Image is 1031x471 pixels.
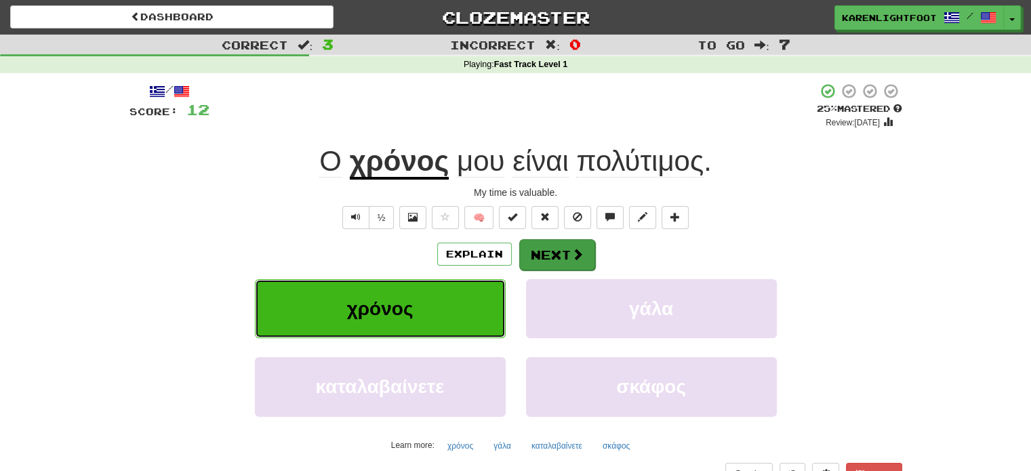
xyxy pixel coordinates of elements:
[255,357,506,416] button: καταλαβαίνετε
[129,106,178,117] span: Score:
[316,376,445,397] span: καταλαβαίνετε
[440,436,481,456] button: χρόνος
[576,145,704,178] span: πολύτιμος
[298,39,312,51] span: :
[526,357,777,416] button: σκάφος
[319,145,342,178] span: Ο
[595,436,637,456] button: σκάφος
[391,441,434,450] small: Learn more:
[629,298,673,319] span: γάλα
[437,243,512,266] button: Explain
[779,36,790,52] span: 7
[524,436,590,456] button: καταλαβαίνετε
[486,436,519,456] button: γάλα
[347,298,413,319] span: χρόνος
[967,11,973,20] span: /
[449,145,712,178] span: .
[519,239,595,270] button: Next
[754,39,769,51] span: :
[662,206,689,229] button: Add to collection (alt+a)
[817,103,902,115] div: Mastered
[629,206,656,229] button: Edit sentence (alt+d)
[399,206,426,229] button: Show image (alt+x)
[10,5,333,28] a: Dashboard
[340,206,395,229] div: Text-to-speech controls
[432,206,459,229] button: Favorite sentence (alt+f)
[817,103,837,114] span: 25 %
[531,206,559,229] button: Reset to 0% Mastered (alt+r)
[698,38,745,52] span: To go
[545,39,560,51] span: :
[129,186,902,199] div: My time is valuable.
[464,206,493,229] button: 🧠
[526,279,777,338] button: γάλα
[842,12,937,24] span: KarenLightfoot
[186,101,209,118] span: 12
[512,145,569,178] span: είναι
[129,83,209,100] div: /
[322,36,333,52] span: 3
[457,145,505,178] span: μου
[494,60,568,69] strong: Fast Track Level 1
[499,206,526,229] button: Set this sentence to 100% Mastered (alt+m)
[826,118,880,127] small: Review: [DATE]
[834,5,1004,30] a: KarenLightfoot /
[597,206,624,229] button: Discuss sentence (alt+u)
[569,36,581,52] span: 0
[255,279,506,338] button: χρόνος
[616,376,686,397] span: σκάφος
[369,206,395,229] button: ½
[564,206,591,229] button: Ignore sentence (alt+i)
[350,145,449,180] u: χρόνος
[450,38,535,52] span: Incorrect
[342,206,369,229] button: Play sentence audio (ctl+space)
[354,5,677,29] a: Clozemaster
[222,38,288,52] span: Correct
